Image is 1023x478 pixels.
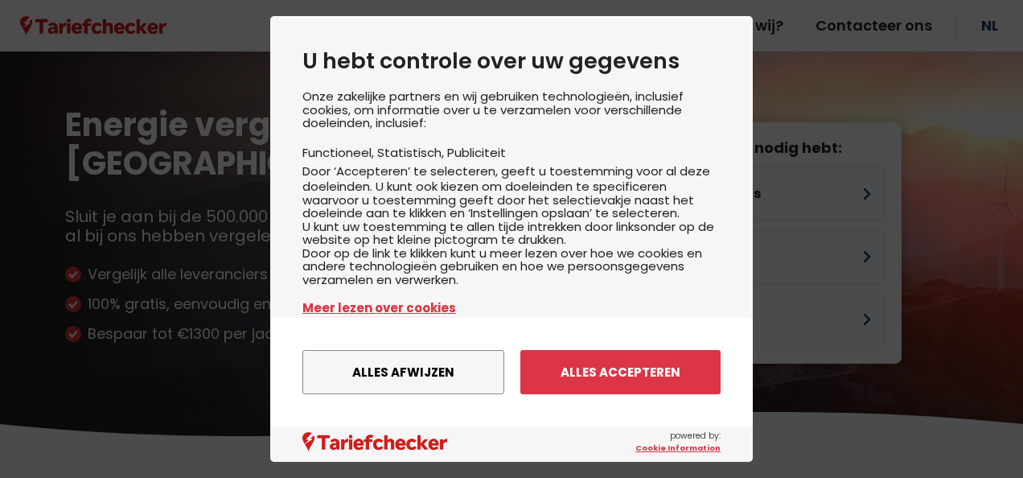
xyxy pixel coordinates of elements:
[520,350,721,394] button: Alles accepteren
[302,48,721,74] h2: U hebt controle over uw gegevens
[270,318,753,426] div: menu
[302,90,721,362] div: Onze zakelijke partners en wij gebruiken technologieën, inclusief cookies, om informatie over u t...
[447,144,506,161] li: Publiciteit
[635,430,721,454] span: powered by:
[302,350,504,394] button: Alles afwijzen
[302,432,447,452] img: logo
[302,299,721,317] a: Meer lezen over cookies
[635,443,721,454] a: Cookie Information
[377,144,447,161] li: Statistisch
[302,144,377,161] li: Functioneel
